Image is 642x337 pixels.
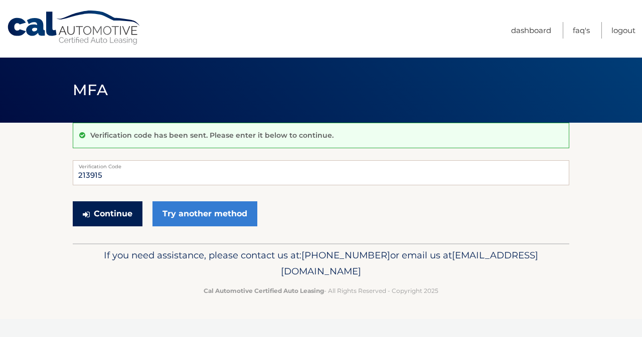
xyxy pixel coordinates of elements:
a: Dashboard [511,22,551,39]
strong: Cal Automotive Certified Auto Leasing [204,287,324,294]
p: Verification code has been sent. Please enter it below to continue. [90,131,334,140]
p: If you need assistance, please contact us at: or email us at [79,247,563,279]
a: Cal Automotive [7,10,142,46]
span: [EMAIL_ADDRESS][DOMAIN_NAME] [281,249,538,277]
label: Verification Code [73,160,569,168]
p: - All Rights Reserved - Copyright 2025 [79,285,563,296]
a: FAQ's [573,22,590,39]
input: Verification Code [73,160,569,185]
a: Try another method [152,201,257,226]
span: [PHONE_NUMBER] [301,249,390,261]
button: Continue [73,201,142,226]
span: MFA [73,81,108,99]
a: Logout [611,22,635,39]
